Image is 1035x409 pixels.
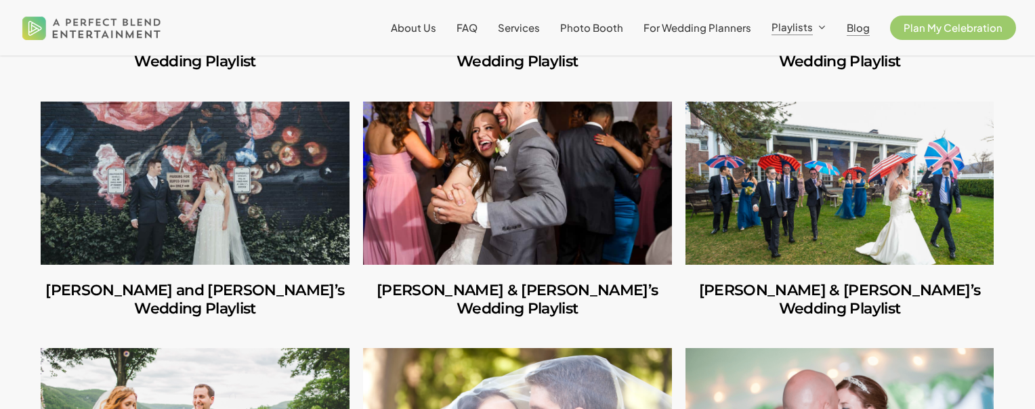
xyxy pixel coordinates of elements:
[772,20,813,33] span: Playlists
[498,21,540,34] span: Services
[19,5,165,50] img: A Perfect Blend Entertainment
[457,21,478,34] span: FAQ
[772,22,826,34] a: Playlists
[847,22,870,33] a: Blog
[498,22,540,33] a: Services
[41,102,350,265] a: Barbara and John’s Wedding Playlist
[457,22,478,33] a: FAQ
[560,21,623,34] span: Photo Booth
[904,21,1002,34] span: Plan My Celebration
[363,102,672,265] a: Sandra & Michael’s Wedding Playlist
[41,265,350,335] a: Barbara and John’s Wedding Playlist
[391,21,436,34] span: About Us
[363,265,672,335] a: Sandra & Michael’s Wedding Playlist
[643,21,751,34] span: For Wedding Planners
[847,21,870,34] span: Blog
[890,22,1016,33] a: Plan My Celebration
[643,22,751,33] a: For Wedding Planners
[685,102,994,265] a: Katie & Alex’s Wedding Playlist
[685,265,994,335] a: Katie & Alex’s Wedding Playlist
[560,22,623,33] a: Photo Booth
[391,22,436,33] a: About Us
